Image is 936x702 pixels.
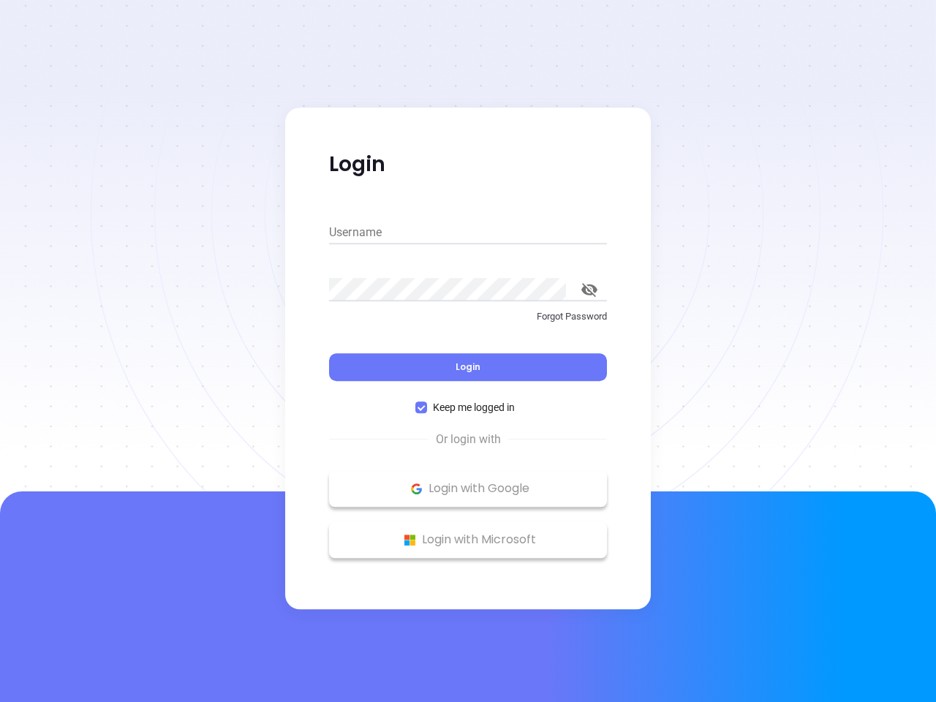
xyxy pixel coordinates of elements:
button: Google Logo Login with Google [329,470,607,507]
p: Forgot Password [329,309,607,324]
p: Login with Microsoft [336,529,600,551]
button: Login [329,353,607,381]
span: Or login with [429,431,508,448]
a: Forgot Password [329,309,607,336]
span: Login [456,361,480,373]
p: Login [329,151,607,178]
button: toggle password visibility [572,272,607,307]
button: Microsoft Logo Login with Microsoft [329,521,607,558]
span: Keep me logged in [427,399,521,415]
img: Microsoft Logo [401,531,419,549]
img: Google Logo [407,480,426,498]
p: Login with Google [336,478,600,499]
